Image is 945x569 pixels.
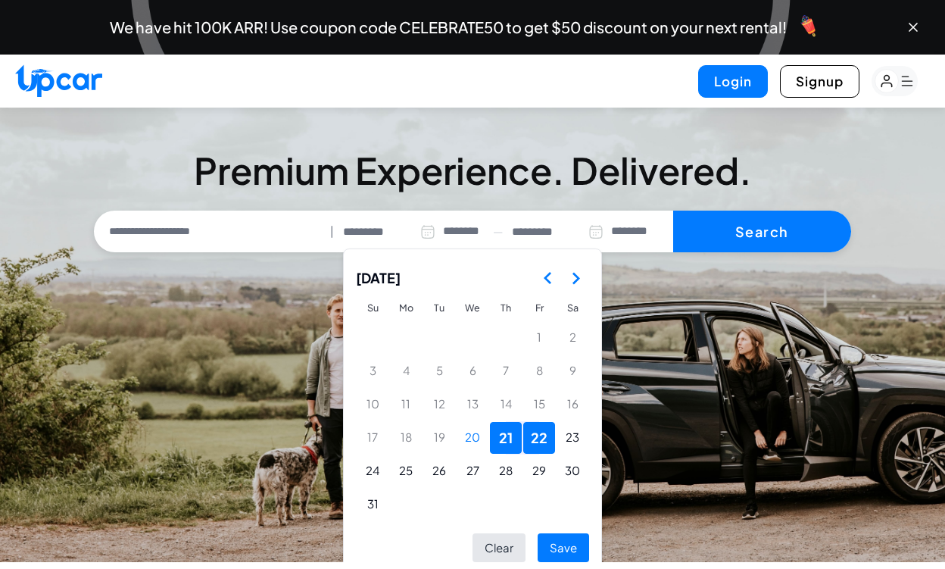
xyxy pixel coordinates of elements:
[389,295,423,321] th: Monday
[538,533,589,563] button: Save
[490,355,522,387] button: Thursday, August 7th, 2025
[557,355,588,387] button: Saturday, August 9th, 2025
[523,455,555,487] button: Friday, August 29th, 2025
[390,355,422,387] button: Monday, August 4th, 2025
[673,211,851,253] button: Search
[493,223,503,240] span: —
[390,455,422,487] button: Monday, August 25th, 2025
[15,64,102,97] img: Upcar Logo
[557,455,588,487] button: Saturday, August 30th, 2025
[523,389,555,420] button: Friday, August 15th, 2025
[523,355,555,387] button: Friday, August 8th, 2025
[357,489,388,521] button: Sunday, August 31st, 2025
[357,389,388,420] button: Sunday, August 10th, 2025
[490,389,522,420] button: Thursday, August 14th, 2025
[357,455,388,487] button: Sunday, August 24th, 2025
[423,295,456,321] th: Tuesday
[457,389,488,420] button: Wednesday, August 13th, 2025
[523,422,555,454] button: Friday, August 22nd, 2025, selected
[489,295,522,321] th: Thursday
[356,295,589,521] table: August 2025
[490,455,522,487] button: Thursday, August 28th, 2025
[780,65,859,98] button: Signup
[456,295,489,321] th: Wednesday
[562,264,589,292] button: Go to the Next Month
[698,65,768,98] button: Login
[357,422,388,454] button: Sunday, August 17th, 2025
[356,295,389,321] th: Sunday
[535,264,562,292] button: Go to the Previous Month
[94,149,851,192] h3: Premium Experience. Delivered.
[557,322,588,354] button: Saturday, August 2nd, 2025
[906,20,921,35] button: Close banner
[356,261,401,295] span: [DATE]
[522,295,556,321] th: Friday
[357,355,388,387] button: Sunday, August 3rd, 2025
[390,389,422,420] button: Monday, August 11th, 2025
[457,455,488,487] button: Wednesday, August 27th, 2025
[557,389,588,420] button: Saturday, August 16th, 2025
[523,322,555,354] button: Friday, August 1st, 2025
[423,455,455,487] button: Tuesday, August 26th, 2025
[556,295,589,321] th: Saturday
[110,20,787,35] span: We have hit 100K ARR! Use coupon code CELEBRATE50 to get $50 discount on your next rental!
[557,422,588,454] button: Saturday, August 23rd, 2025
[423,389,455,420] button: Tuesday, August 12th, 2025
[423,355,455,387] button: Tuesday, August 5th, 2025
[472,533,526,563] button: Clear
[457,422,488,454] button: Today, Wednesday, August 20th, 2025
[490,422,522,454] button: Thursday, August 21st, 2025, selected
[390,422,422,454] button: Monday, August 18th, 2025
[457,355,488,387] button: Wednesday, August 6th, 2025
[423,422,455,454] button: Tuesday, August 19th, 2025
[330,223,334,240] span: |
